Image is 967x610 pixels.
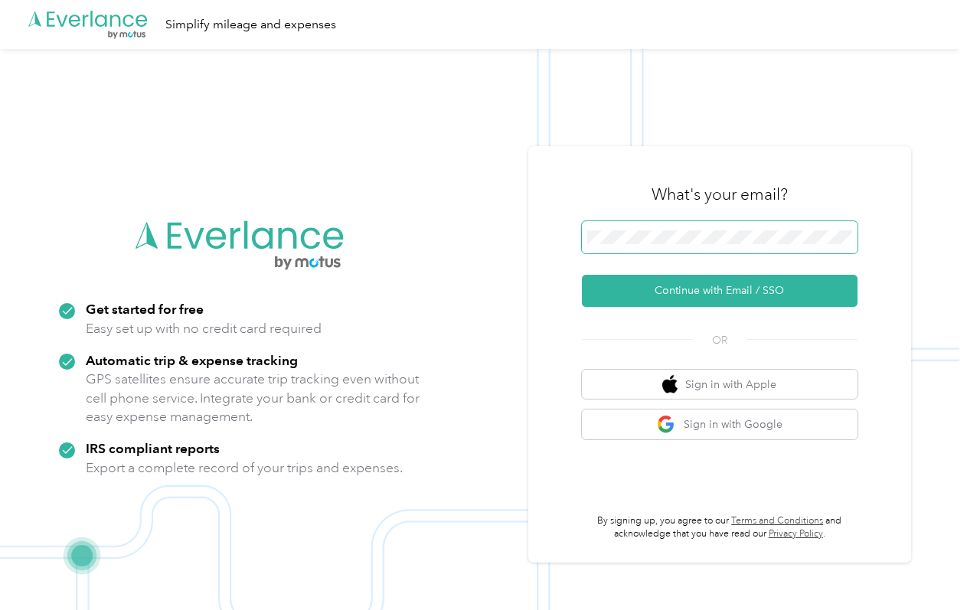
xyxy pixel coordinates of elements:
strong: Automatic trip & expense tracking [86,352,298,368]
img: apple logo [662,375,678,394]
p: By signing up, you agree to our and acknowledge that you have read our . [582,514,858,541]
span: OR [693,332,746,348]
button: apple logoSign in with Apple [582,370,858,400]
strong: IRS compliant reports [86,440,220,456]
div: Simplify mileage and expenses [165,15,336,34]
a: Privacy Policy [769,528,823,540]
p: Easy set up with no credit card required [86,319,322,338]
p: GPS satellites ensure accurate trip tracking even without cell phone service. Integrate your bank... [86,370,420,426]
p: Export a complete record of your trips and expenses. [86,458,403,478]
img: google logo [657,415,676,434]
button: google logoSign in with Google [582,409,858,439]
button: Continue with Email / SSO [582,275,858,307]
a: Terms and Conditions [731,515,823,527]
strong: Get started for free [86,301,204,317]
h3: What's your email? [652,184,788,205]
